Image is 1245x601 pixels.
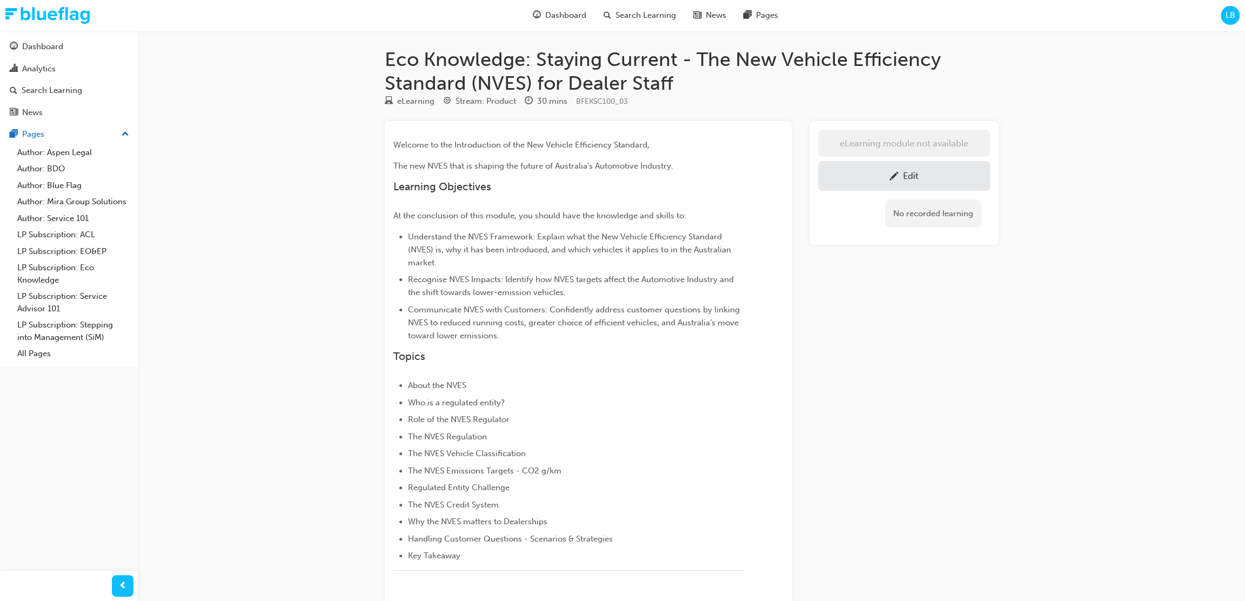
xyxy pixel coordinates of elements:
[408,466,561,476] span: The NVES Emissions Targets - CO2 g/km
[408,380,466,390] span: About the NVES
[10,108,18,118] span: news-icon
[408,432,487,442] span: The NVES Regulation
[594,4,684,26] a: search-iconSearch Learning
[615,9,675,22] span: Search Learning
[119,579,127,593] span: prev-icon
[408,398,505,408] span: Who is a regulated entity?
[10,64,18,74] span: chart-icon
[525,95,567,108] div: Duration
[4,37,133,57] a: Dashboard
[4,35,133,124] button: DashboardAnalyticsSearch LearningNews
[408,232,733,268] span: Understand the NVES Framework: Explain what the New Vehicle Efficiency Standard (NVES) is, why it...
[393,211,686,221] span: At the conclusion of this module, you should have the knowledge and skills to:
[743,9,751,22] span: pages-icon
[13,193,133,210] a: Author: Mira Group Solutions
[818,130,990,157] button: eLearning module not available
[10,86,17,96] span: search-icon
[408,275,736,297] span: Recognise NVES Impacts: Identify how NVES targets affect the Automotive Industry and the shift to...
[684,4,734,26] a: news-iconNews
[122,128,129,142] span: up-icon
[408,517,547,526] span: Why the NVES matters to Dealerships
[4,81,133,101] a: Search Learning
[10,42,18,52] span: guage-icon
[4,59,133,79] a: Analytics
[385,48,999,95] h1: Eco Knowledge: Staying Current - The New Vehicle Efficiency Standard (NVES) for Dealer Staff
[693,9,701,22] span: news-icon
[13,259,133,288] a: LP Subscription: Eco Knowledge
[13,317,133,345] a: LP Subscription: Stepping into Management (SiM)
[385,95,434,108] div: Type
[13,144,133,161] a: Author: Aspen Legal
[13,226,133,243] a: LP Subscription: ACL
[889,172,899,183] span: pencil-icon
[734,4,786,26] a: pages-iconPages
[818,161,990,191] a: Edit
[13,345,133,362] a: All Pages
[4,103,133,123] a: News
[13,243,133,260] a: LP Subscription: EO&EP
[705,9,726,22] span: News
[385,97,393,106] span: learningResourceType_ELEARNING-icon
[393,140,650,150] span: Welcome to the Introduction of the New Vehicle Efficiency Standard,
[576,97,628,106] span: Learning resource code
[397,95,434,108] div: eLearning
[603,9,611,22] span: search-icon
[532,9,540,22] span: guage-icon
[393,161,673,171] span: The new NVES that is shaping the future of Australia’s Automotive Industry.
[393,181,491,193] span: Learning Objectives
[393,350,425,363] span: Topics
[4,124,133,144] button: Pages
[525,97,533,106] span: clock-icon
[22,84,82,97] div: Search Learning
[885,199,981,228] div: No recorded learning
[22,63,56,75] div: Analytics
[408,500,499,510] span: The NVES Credit System
[10,130,18,139] span: pages-icon
[443,97,451,106] span: target-icon
[537,95,567,108] div: 30 mins
[13,288,133,317] a: LP Subscription: Service Advisor 101
[22,128,44,141] div: Pages
[13,161,133,177] a: Author: BDO
[443,95,516,108] div: Stream
[903,170,919,181] div: Edit
[1221,6,1240,25] button: LB
[408,551,460,560] span: Key Takeaway
[456,95,516,108] div: Stream: Product
[408,534,613,544] span: Handling Customer Questions - Scenarios & Strategies
[13,177,133,194] a: Author: Blue Flag
[5,7,90,24] img: Trak
[22,41,63,53] div: Dashboard
[13,210,133,227] a: Author: Service 101
[22,106,43,119] div: News
[408,483,510,492] span: Regulated Entity Challenge
[408,449,526,458] span: The NVES Vehicle Classification
[755,9,778,22] span: Pages
[545,9,586,22] span: Dashboard
[524,4,594,26] a: guage-iconDashboard
[408,305,742,340] span: Communicate NVES with Customers: Confidently address customer questions by linking NVES to reduce...
[408,415,510,424] span: Role of the NVES Regulator
[1225,9,1235,22] span: LB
